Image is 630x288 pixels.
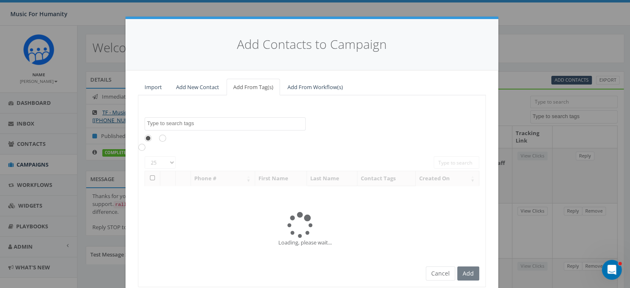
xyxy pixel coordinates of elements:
[278,239,345,247] div: Loading, please wait...
[147,120,305,127] textarea: Search
[138,79,169,96] a: Import
[227,79,280,96] a: Add From Tag(s)
[602,260,622,280] iframe: Intercom live chat
[138,36,486,53] h4: Add Contacts to Campaign
[169,79,226,96] a: Add New Contact
[426,266,455,281] button: Cancel
[281,79,350,96] a: Add From Workflow(s)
